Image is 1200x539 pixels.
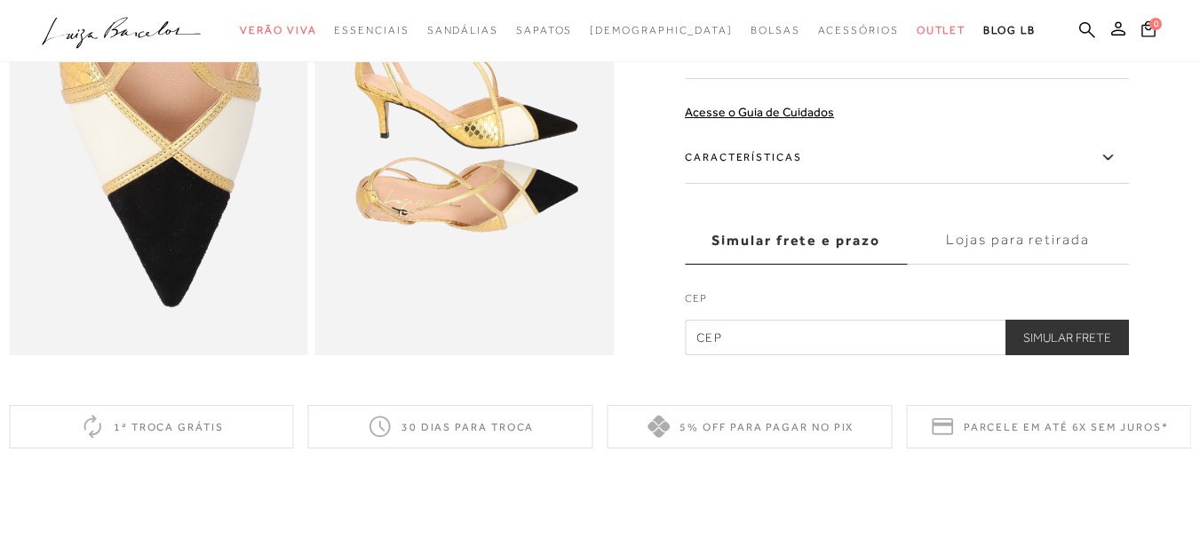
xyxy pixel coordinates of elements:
[590,24,733,36] span: [DEMOGRAPHIC_DATA]
[685,320,1129,355] input: CEP
[608,405,893,448] div: 5% off para pagar no PIX
[983,14,1035,47] a: BLOG LB
[818,14,899,47] a: noSubCategoriesText
[1149,18,1162,30] span: 0
[590,14,733,47] a: noSubCategoriesText
[685,132,1129,184] label: Características
[240,14,316,47] a: noSubCategoriesText
[334,14,409,47] a: noSubCategoriesText
[9,405,294,448] div: 1ª troca grátis
[516,14,572,47] a: noSubCategoriesText
[685,105,834,119] a: Acesse o Guia de Cuidados
[751,14,800,47] a: noSubCategoriesText
[685,217,907,265] label: Simular frete e prazo
[308,405,593,448] div: 30 dias para troca
[240,24,316,36] span: Verão Viva
[516,24,572,36] span: Sapatos
[818,24,899,36] span: Acessórios
[427,14,498,47] a: noSubCategoriesText
[1136,20,1161,44] button: 0
[427,24,498,36] span: Sandálias
[1005,320,1129,355] button: Simular Frete
[906,405,1191,448] div: Parcele em até 6x sem juros*
[685,290,1129,315] label: CEP
[907,217,1129,265] label: Lojas para retirada
[917,14,966,47] a: noSubCategoriesText
[751,24,800,36] span: Bolsas
[917,24,966,36] span: Outlet
[334,24,409,36] span: Essenciais
[983,24,1035,36] span: BLOG LB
